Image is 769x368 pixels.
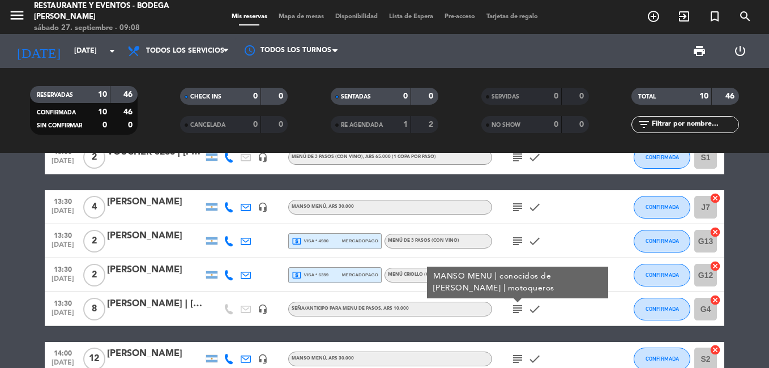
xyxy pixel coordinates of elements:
[528,234,541,248] i: check
[253,92,258,100] strong: 0
[634,230,690,253] button: CONFIRMADA
[383,14,439,20] span: Lista de Espera
[326,204,354,209] span: , ARS 30.000
[49,157,77,170] span: [DATE]
[733,44,747,58] i: power_settings_new
[49,207,77,220] span: [DATE]
[710,260,721,272] i: cancel
[403,121,408,129] strong: 1
[37,123,82,129] span: SIN CONFIRMAR
[49,262,77,275] span: 13:30
[677,10,691,23] i: exit_to_app
[634,264,690,286] button: CONFIRMADA
[646,356,679,362] span: CONFIRMADA
[49,194,77,207] span: 13:30
[511,302,524,316] i: subject
[34,23,184,34] div: sábado 27. septiembre - 09:08
[292,236,302,246] i: local_atm
[511,200,524,214] i: subject
[710,344,721,356] i: cancel
[123,108,135,116] strong: 46
[492,94,519,100] span: SERVIDAS
[98,91,107,99] strong: 10
[83,230,105,253] span: 2
[8,38,69,63] i: [DATE]
[554,121,558,129] strong: 0
[647,10,660,23] i: add_circle_outline
[481,14,544,20] span: Tarjetas de regalo
[8,7,25,28] button: menu
[83,196,105,219] span: 4
[388,272,452,277] span: MENÚ CRIOLLO (Con vino)
[98,108,107,116] strong: 10
[37,110,76,115] span: CONFIRMADA
[258,354,268,364] i: headset_mic
[708,10,721,23] i: turned_in_not
[634,196,690,219] button: CONFIRMADA
[49,228,77,241] span: 13:30
[49,309,77,322] span: [DATE]
[646,272,679,278] span: CONFIRMADA
[105,44,119,58] i: arrow_drop_down
[725,92,737,100] strong: 46
[102,121,107,129] strong: 0
[511,151,524,164] i: subject
[83,264,105,286] span: 2
[292,204,354,209] span: MANSO MENÚ
[699,92,708,100] strong: 10
[646,238,679,244] span: CONFIRMADA
[146,47,224,55] span: Todos los servicios
[439,14,481,20] span: Pre-acceso
[273,14,330,20] span: Mapa de mesas
[107,229,203,243] div: [PERSON_NAME]
[34,1,184,23] div: Restaurante y Eventos - Bodega [PERSON_NAME]
[381,306,409,311] span: , ARS 10.000
[511,352,524,366] i: subject
[342,237,378,245] span: mercadopago
[646,306,679,312] span: CONFIRMADA
[83,146,105,169] span: 2
[326,356,354,361] span: , ARS 30.000
[511,234,524,248] i: subject
[107,263,203,277] div: [PERSON_NAME]
[49,275,77,288] span: [DATE]
[292,155,436,159] span: MENÚ DE 3 PASOS (Con vino)
[107,297,203,311] div: [PERSON_NAME] | [PERSON_NAME]
[123,91,135,99] strong: 46
[49,346,77,359] span: 14:00
[107,195,203,209] div: [PERSON_NAME]
[646,204,679,210] span: CONFIRMADA
[492,122,520,128] span: NO SHOW
[330,14,383,20] span: Disponibilidad
[107,145,203,160] div: VOUCHER 5288 | [PERSON_NAME] y [PERSON_NAME]
[292,270,328,280] span: visa * 6359
[292,356,354,361] span: MANSO MENÚ
[429,92,435,100] strong: 0
[8,7,25,24] i: menu
[83,298,105,320] span: 8
[107,346,203,361] div: [PERSON_NAME]
[258,152,268,162] i: headset_mic
[37,92,73,98] span: RESERVADAS
[710,192,721,204] i: cancel
[528,151,541,164] i: check
[279,121,285,129] strong: 0
[528,200,541,214] i: check
[253,121,258,129] strong: 0
[579,121,586,129] strong: 0
[634,146,690,169] button: CONFIRMADA
[341,122,383,128] span: RE AGENDADA
[429,121,435,129] strong: 2
[638,94,656,100] span: TOTAL
[388,238,459,243] span: MENÚ DE 3 PASOS (Con vino)
[363,155,436,159] span: , ARS 65.000 (1 copa por paso)
[693,44,706,58] span: print
[738,10,752,23] i: search
[292,306,409,311] span: Seña/anticipo para MENU DE PASOS
[528,302,541,316] i: check
[190,122,225,128] span: CANCELADA
[651,118,738,131] input: Filtrar por nombre...
[292,236,328,246] span: visa * 4980
[710,294,721,306] i: cancel
[292,270,302,280] i: local_atm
